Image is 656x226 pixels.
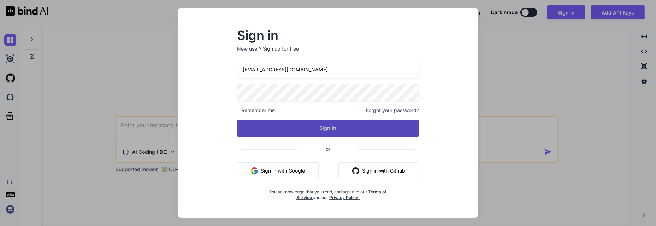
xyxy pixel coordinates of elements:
[366,107,419,114] span: Forgot your password?
[296,189,387,200] a: Terms of Service
[251,167,258,174] img: google
[352,167,359,174] img: github
[237,45,419,61] p: New user?
[237,162,319,179] button: Sign in with Google
[237,30,419,41] h2: Sign in
[267,185,389,201] div: You acknowledge that you read, and agree to our and our
[329,195,360,200] a: Privacy Policy.
[237,120,419,137] button: Sign In
[237,61,419,78] input: Login or Email
[263,45,299,52] div: Sign up for free
[338,162,419,179] button: Sign in with Github
[237,107,275,114] span: Remember me
[297,140,359,157] span: or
